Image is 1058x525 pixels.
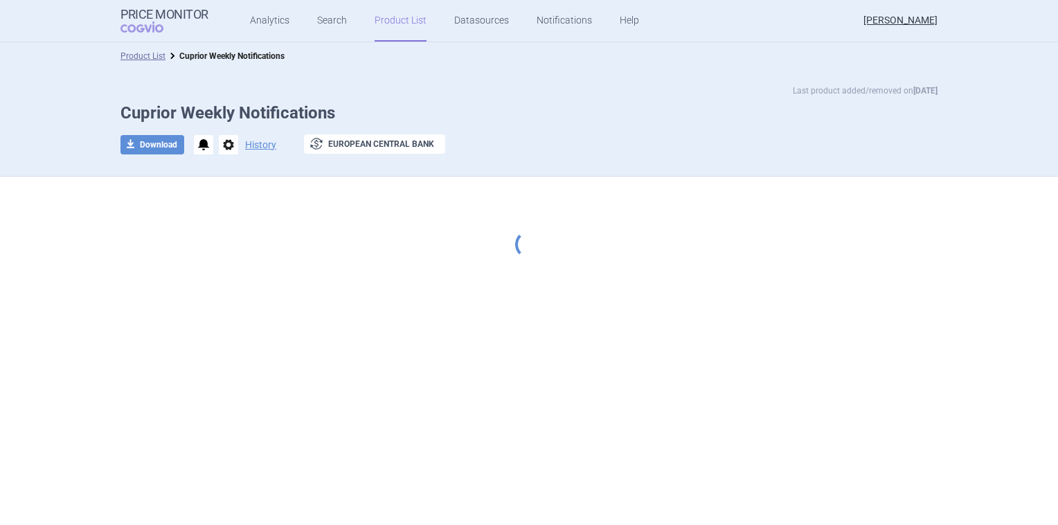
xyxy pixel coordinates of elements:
li: Cuprior Weekly Notifications [165,49,285,63]
button: History [245,140,276,150]
button: European Central Bank [304,134,445,154]
span: COGVIO [120,21,183,33]
strong: Cuprior Weekly Notifications [179,51,285,61]
button: Download [120,135,184,154]
p: Last product added/removed on [793,84,938,98]
strong: Price Monitor [120,8,208,21]
li: Product List [120,49,165,63]
a: Product List [120,51,165,61]
a: Price MonitorCOGVIO [120,8,208,34]
strong: [DATE] [913,86,938,96]
h1: Cuprior Weekly Notifications [120,103,938,123]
